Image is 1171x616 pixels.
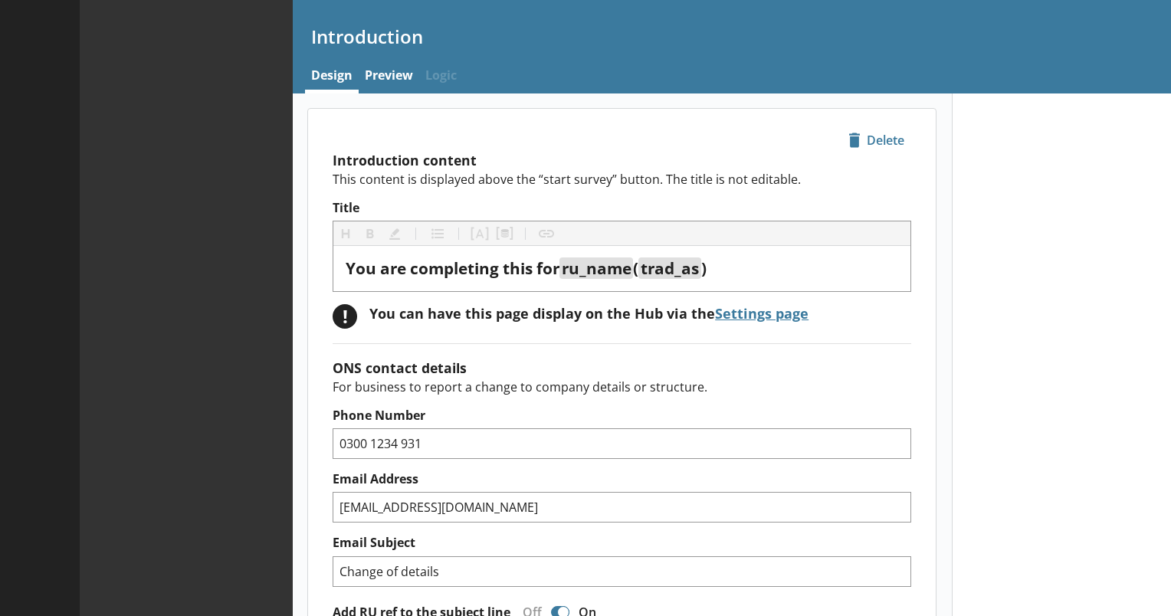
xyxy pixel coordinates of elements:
a: Design [305,61,359,93]
p: For business to report a change to company details or structure. [333,378,911,395]
span: ) [701,257,707,279]
span: ru_name [562,257,631,279]
h2: Introduction content [333,151,911,169]
span: You are completing this for [346,257,559,279]
a: Settings page [715,304,809,323]
span: trad_as [641,257,699,279]
label: Phone Number [333,408,911,424]
div: You can have this page display on the Hub via the [369,304,809,323]
span: Logic [419,61,463,93]
h1: Introduction [311,25,1153,48]
a: Preview [359,61,419,93]
h2: ONS contact details [333,359,911,377]
div: ! [333,304,357,329]
label: Title [333,200,911,216]
button: Delete [841,127,911,153]
span: Delete [842,128,910,152]
p: This content is displayed above the “start survey” button. The title is not editable. [333,171,911,188]
label: Email Subject [333,535,911,551]
span: ( [633,257,638,279]
label: Email Address [333,471,911,487]
div: Title [346,258,898,279]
